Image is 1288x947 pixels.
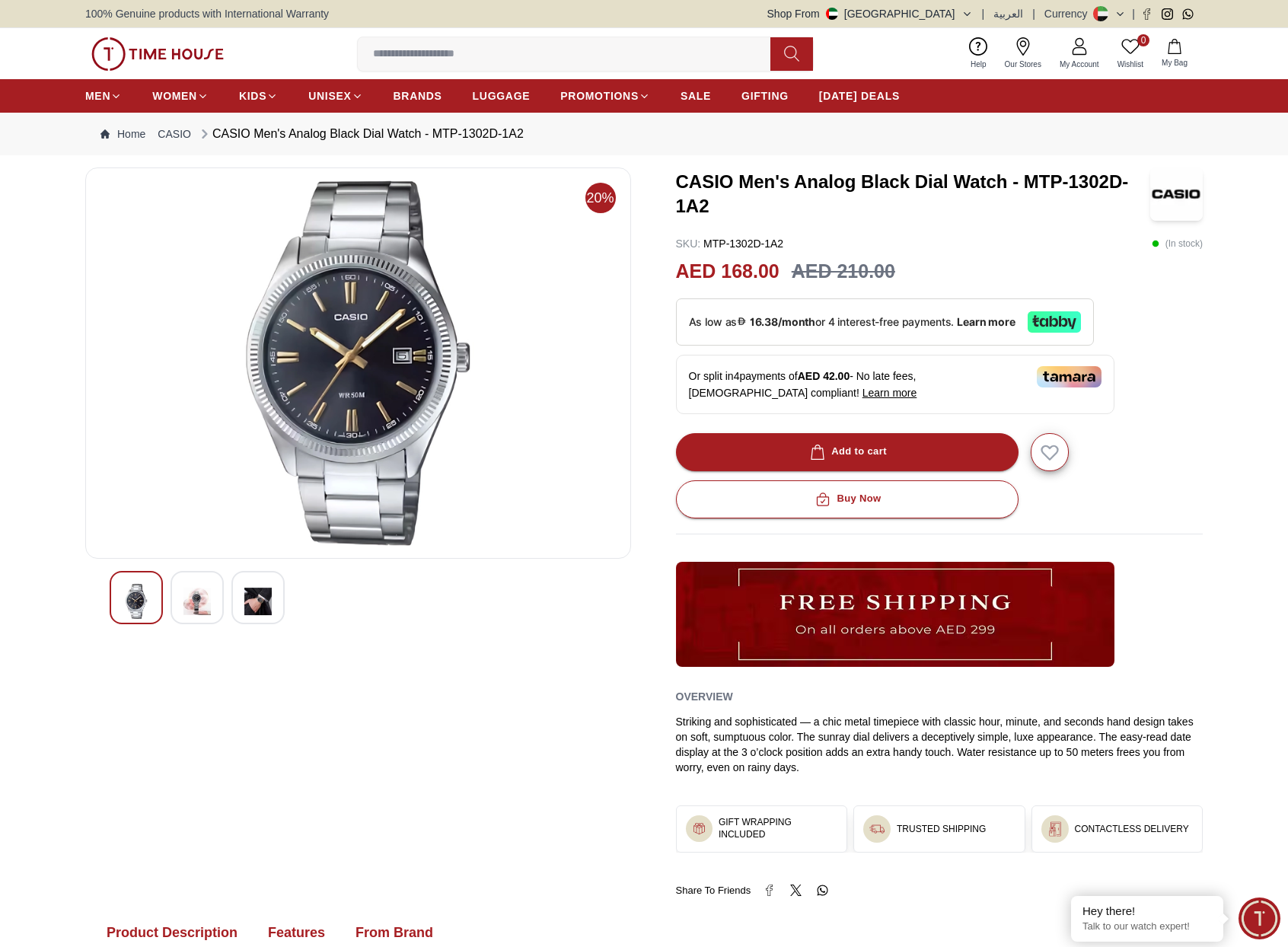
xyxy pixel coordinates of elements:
h3: CONTACTLESS DELIVERY [1075,823,1189,835]
span: AED 42.00 [798,370,850,382]
span: LUGGAGE [473,88,531,104]
div: Chat Widget [1239,898,1280,939]
a: MEN [85,82,122,110]
a: PROMOTIONS [560,82,650,110]
span: Help [964,59,993,70]
span: PROMOTIONS [560,88,639,104]
img: CASIO Men's Analog Black Dial Watch - MTP-1302D-1A2 [244,584,272,619]
a: GIFTING [741,82,789,110]
a: 0Wishlist [1108,34,1153,73]
img: CASIO Men's Analog Black Dial Watch - MTP-1302D-1A2 [98,180,618,546]
span: My Account [1054,59,1105,70]
a: LUGGAGE [473,82,531,110]
h3: GIFT WRAPPING INCLUDED [719,816,837,840]
button: العربية [993,6,1023,21]
span: BRANDS [394,88,442,104]
button: My Bag [1153,36,1197,72]
span: Our Stores [999,59,1047,70]
img: Tamara [1037,366,1101,387]
a: CASIO [158,126,191,142]
h3: TRUSTED SHIPPING [897,823,986,835]
span: My Bag [1156,57,1194,69]
div: Striking and sophisticated — a chic metal timepiece with classic hour, minute, and seconds hand d... [676,714,1204,775]
img: ... [91,37,224,71]
img: ... [869,821,885,837]
a: Our Stores [996,34,1050,73]
div: Currency [1044,6,1094,21]
img: ... [692,821,706,836]
span: | [982,6,985,21]
button: Add to cart [676,433,1019,471]
span: | [1032,6,1035,21]
span: 0 [1137,34,1149,46]
img: CASIO Men's Analog Black Dial Watch - MTP-1302D-1A2 [1150,167,1203,221]
nav: Breadcrumb [85,113,1203,155]
span: SALE [681,88,711,104]
a: KIDS [239,82,278,110]
h2: Overview [676,685,733,708]
span: SKU : [676,238,701,250]
span: 100% Genuine products with International Warranty [85,6,329,21]
h3: CASIO Men's Analog Black Dial Watch - MTP-1302D-1A2 [676,170,1151,218]
a: UNISEX [308,82,362,110]
div: Or split in 4 payments of - No late fees, [DEMOGRAPHIC_DATA] compliant! [676,355,1114,414]
img: CASIO Men's Analog Black Dial Watch - MTP-1302D-1A2 [123,584,150,619]
h2: AED 168.00 [676,257,779,286]
a: Facebook [1141,8,1153,20]
span: KIDS [239,88,266,104]
span: MEN [85,88,110,104]
a: Help [961,34,996,73]
img: ... [1047,821,1063,837]
span: WOMEN [152,88,197,104]
img: ... [676,562,1114,667]
button: Buy Now [676,480,1019,518]
p: MTP-1302D-1A2 [676,236,784,251]
span: | [1132,6,1135,21]
span: GIFTING [741,88,789,104]
button: Shop From[GEOGRAPHIC_DATA] [767,6,973,21]
span: 20% [585,183,616,213]
a: Instagram [1162,8,1173,20]
p: Talk to our watch expert! [1082,920,1212,933]
a: Home [100,126,145,142]
span: Learn more [862,387,917,399]
div: Buy Now [812,490,881,508]
span: [DATE] DEALS [819,88,900,104]
a: Whatsapp [1182,8,1194,20]
span: UNISEX [308,88,351,104]
span: Wishlist [1111,59,1149,70]
div: Hey there! [1082,904,1212,919]
a: BRANDS [394,82,442,110]
h3: AED 210.00 [792,257,895,286]
div: Add to cart [807,443,887,461]
img: United Arab Emirates [826,8,838,20]
a: SALE [681,82,711,110]
img: CASIO Men's Analog Black Dial Watch - MTP-1302D-1A2 [183,584,211,619]
span: Share To Friends [676,883,751,898]
p: ( In stock ) [1152,236,1203,251]
a: [DATE] DEALS [819,82,900,110]
div: CASIO Men's Analog Black Dial Watch - MTP-1302D-1A2 [197,125,524,143]
a: WOMEN [152,82,209,110]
